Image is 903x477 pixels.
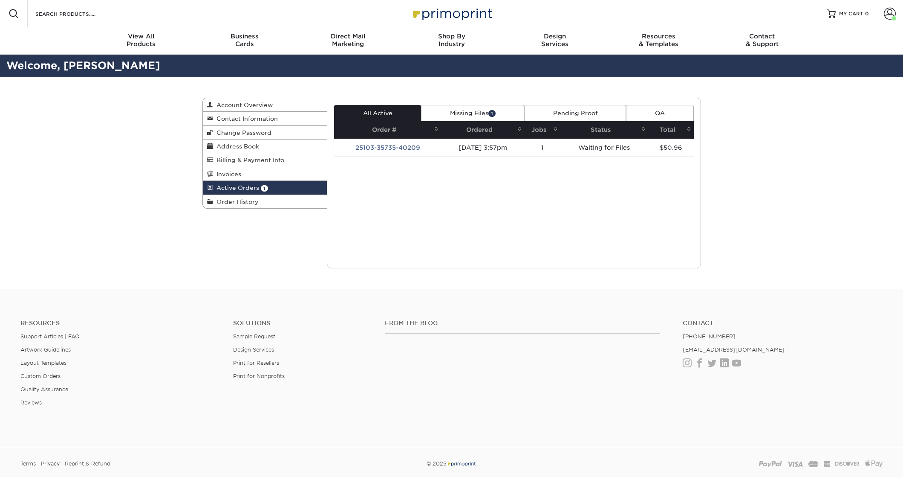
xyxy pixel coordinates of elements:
[607,27,710,55] a: Resources& Templates
[306,457,597,470] div: © 2025
[560,121,648,139] th: Status
[213,115,278,122] span: Contact Information
[233,333,275,340] a: Sample Request
[560,139,648,157] td: Waiting for Files
[296,27,400,55] a: Direct MailMarketing
[334,139,441,157] td: 25103-35735-40209
[213,157,284,163] span: Billing & Payment Info
[233,346,274,353] a: Design Services
[683,346,785,353] a: [EMAIL_ADDRESS][DOMAIN_NAME]
[20,320,220,327] h4: Resources
[441,139,525,157] td: [DATE] 3:57pm
[648,121,694,139] th: Total
[525,139,560,157] td: 1
[203,181,327,195] a: Active Orders 1
[65,457,110,470] a: Reprint & Refund
[421,105,524,121] a: Missing Files1
[447,460,476,467] img: Primoprint
[334,105,421,121] a: All Active
[648,139,694,157] td: $50.96
[400,32,503,40] span: Shop By
[488,110,496,116] span: 1
[193,32,296,48] div: Cards
[89,32,193,48] div: Products
[20,373,61,379] a: Custom Orders
[525,121,560,139] th: Jobs
[213,171,241,177] span: Invoices
[334,121,441,139] th: Order #
[261,185,268,192] span: 1
[203,153,327,167] a: Billing & Payment Info
[193,32,296,40] span: Business
[233,360,279,366] a: Print for Resellers
[193,27,296,55] a: BusinessCards
[203,167,327,181] a: Invoices
[607,32,710,48] div: & Templates
[203,195,327,208] a: Order History
[20,346,71,353] a: Artwork Guidelines
[213,102,273,108] span: Account Overview
[607,32,710,40] span: Resources
[524,105,626,121] a: Pending Proof
[683,333,736,340] a: [PHONE_NUMBER]
[503,32,607,48] div: Services
[213,184,259,191] span: Active Orders
[203,126,327,140] a: Change Password
[296,32,400,48] div: Marketing
[20,399,42,406] a: Reviews
[20,333,80,340] a: Support Articles | FAQ
[296,32,400,40] span: Direct Mail
[710,32,814,40] span: Contact
[710,32,814,48] div: & Support
[233,373,285,379] a: Print for Nonprofits
[865,11,869,17] span: 0
[409,4,494,23] img: Primoprint
[89,27,193,55] a: View AllProducts
[213,129,271,136] span: Change Password
[213,143,259,150] span: Address Book
[203,140,327,153] a: Address Book
[203,98,327,112] a: Account Overview
[839,10,863,17] span: MY CART
[20,457,36,470] a: Terms
[20,386,68,393] a: Quality Assurance
[233,320,372,327] h4: Solutions
[683,320,883,327] a: Contact
[626,105,693,121] a: QA
[35,9,118,19] input: SEARCH PRODUCTS.....
[41,457,60,470] a: Privacy
[89,32,193,40] span: View All
[385,320,660,327] h4: From the Blog
[710,27,814,55] a: Contact& Support
[20,360,66,366] a: Layout Templates
[400,27,503,55] a: Shop ByIndustry
[203,112,327,125] a: Contact Information
[213,198,259,205] span: Order History
[441,121,525,139] th: Ordered
[400,32,503,48] div: Industry
[503,27,607,55] a: DesignServices
[503,32,607,40] span: Design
